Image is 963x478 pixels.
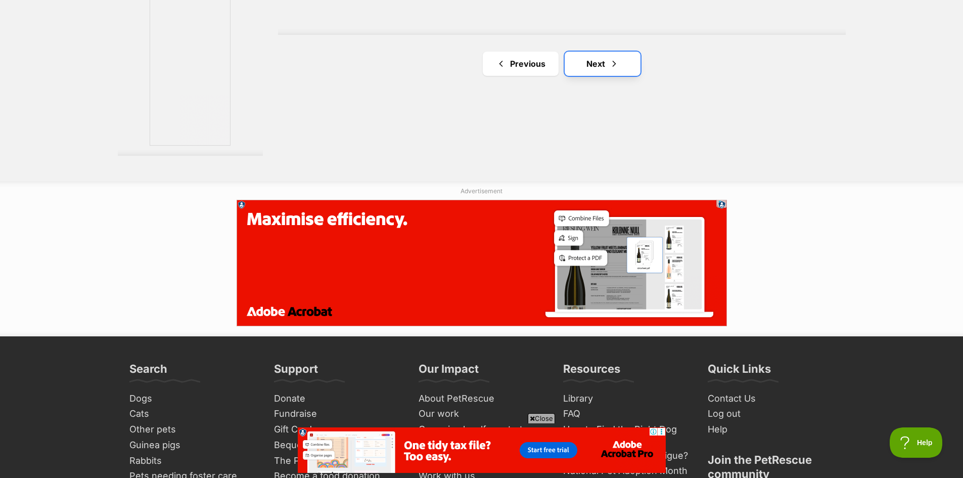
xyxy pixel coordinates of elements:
[565,52,640,76] a: Next page
[415,406,549,422] a: Our work
[415,391,549,407] a: About PetRescue
[419,362,479,382] h3: Our Impact
[563,362,620,382] h3: Resources
[278,52,845,76] nav: Pagination
[528,413,555,423] span: Close
[73,1,80,8] img: adc.png
[704,422,838,438] a: Help
[890,427,943,458] iframe: Help Scout Beacon - Open
[125,406,260,422] a: Cats
[559,406,694,422] a: FAQ
[483,52,559,76] a: Previous page
[298,427,666,473] iframe: Advertisement
[704,406,838,422] a: Log out
[270,453,404,469] a: The PetRescue Bookshop
[270,438,404,453] a: Bequests
[704,391,838,407] a: Contact Us
[270,391,404,407] a: Donate
[708,362,771,382] h3: Quick Links
[129,362,167,382] h3: Search
[559,391,694,407] a: Library
[125,453,260,469] a: Rabbits
[274,362,318,382] h3: Support
[125,422,260,438] a: Other pets
[270,406,404,422] a: Fundraise
[237,200,727,326] iframe: Advertisement
[125,391,260,407] a: Dogs
[125,438,260,453] a: Guinea pigs
[270,422,404,438] a: Gift Cards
